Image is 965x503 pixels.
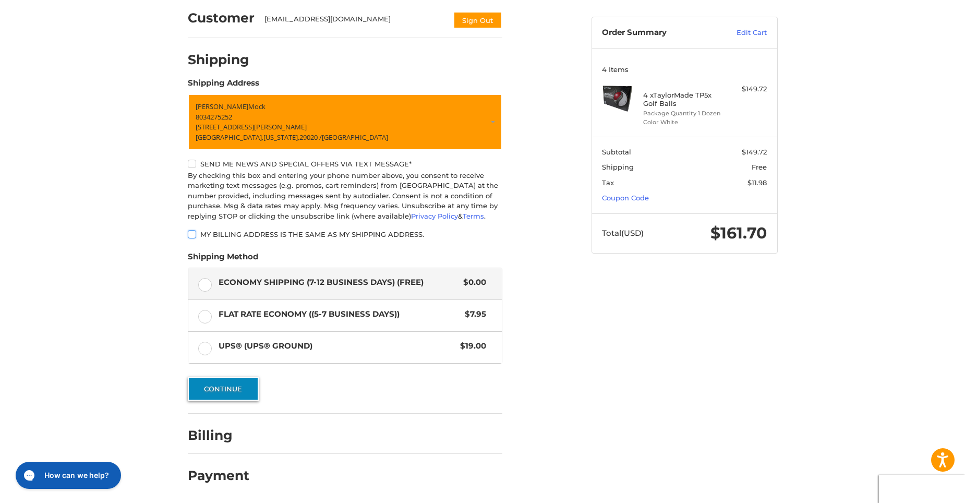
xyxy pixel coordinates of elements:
[411,212,458,220] a: Privacy Policy
[602,163,634,171] span: Shipping
[742,148,767,156] span: $149.72
[602,228,644,238] span: Total (USD)
[747,178,767,187] span: $11.98
[219,308,460,320] span: Flat Rate Economy ((5-7 Business Days))
[643,109,723,118] li: Package Quantity 1 Dozen
[602,28,714,38] h3: Order Summary
[752,163,767,171] span: Free
[188,251,258,268] legend: Shipping Method
[602,148,631,156] span: Subtotal
[710,223,767,243] span: $161.70
[460,308,487,320] span: $7.95
[459,277,487,289] span: $0.00
[188,230,502,238] label: My billing address is the same as my shipping address.
[188,468,249,484] h2: Payment
[643,91,723,108] h4: 4 x TaylorMade TP5x Golf Balls
[264,14,443,29] div: [EMAIL_ADDRESS][DOMAIN_NAME]
[10,458,124,493] iframe: Gorgias live chat messenger
[602,178,614,187] span: Tax
[188,77,259,94] legend: Shipping Address
[188,377,259,401] button: Continue
[196,122,307,131] span: [STREET_ADDRESS][PERSON_NAME]
[196,102,248,111] span: [PERSON_NAME]
[602,194,649,202] a: Coupon Code
[196,112,232,122] span: 8034275252
[188,52,249,68] h2: Shipping
[726,84,767,94] div: $149.72
[463,212,484,220] a: Terms
[188,427,249,444] h2: Billing
[188,171,502,222] div: By checking this box and entering your phone number above, you consent to receive marketing text ...
[453,11,502,29] button: Sign Out
[219,277,459,289] span: Economy Shipping (7-12 Business Days) (Free)
[248,102,266,111] span: Mock
[322,133,388,142] span: [GEOGRAPHIC_DATA]
[643,118,723,127] li: Color White
[188,10,255,26] h2: Customer
[879,475,965,503] iframe: Google Customer Reviews
[714,28,767,38] a: Edit Cart
[188,160,502,168] label: Send me news and special offers via text message*
[263,133,299,142] span: [US_STATE],
[188,94,502,150] a: Enter or select a different address
[602,65,767,74] h3: 4 Items
[455,340,487,352] span: $19.00
[219,340,455,352] span: UPS® (UPS® Ground)
[299,133,322,142] span: 29020 /
[196,133,263,142] span: [GEOGRAPHIC_DATA],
